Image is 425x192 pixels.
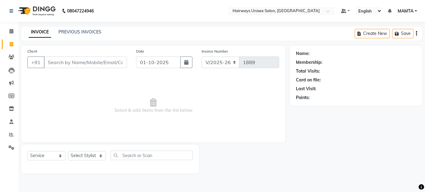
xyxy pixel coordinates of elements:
[58,29,101,35] a: PREVIOUS INVOICES
[296,86,316,92] div: Last Visit:
[44,57,127,68] input: Search by Name/Mobile/Email/Code
[296,50,310,57] div: Name:
[29,27,51,38] a: INVOICE
[27,49,37,54] label: Client
[296,68,320,74] div: Total Visits:
[202,49,228,54] label: Invoice Number
[111,151,193,160] input: Search or Scan
[355,29,390,38] button: Create New
[16,2,57,19] img: logo
[392,29,413,38] button: Save
[67,2,94,19] b: 08047224946
[398,8,413,14] span: MAMTA
[296,77,321,83] div: Card on file:
[296,94,310,101] div: Points:
[27,75,279,136] span: Select & add items from the list below
[27,57,44,68] button: +91
[296,59,322,66] div: Membership:
[136,49,144,54] label: Date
